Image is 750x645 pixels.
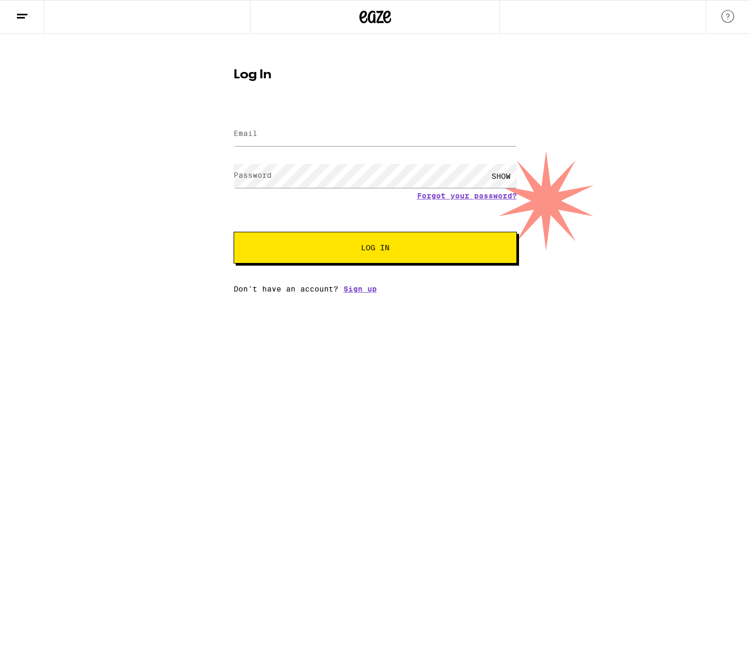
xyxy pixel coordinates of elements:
div: SHOW [485,164,517,188]
a: Sign up [344,285,377,293]
h1: Log In [234,69,517,81]
div: Don't have an account? [234,285,517,293]
input: Email [234,122,517,146]
label: Email [234,129,257,138]
a: Forgot your password? [417,192,517,200]
label: Password [234,171,272,179]
span: Log In [361,244,390,251]
button: Log In [234,232,517,264]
